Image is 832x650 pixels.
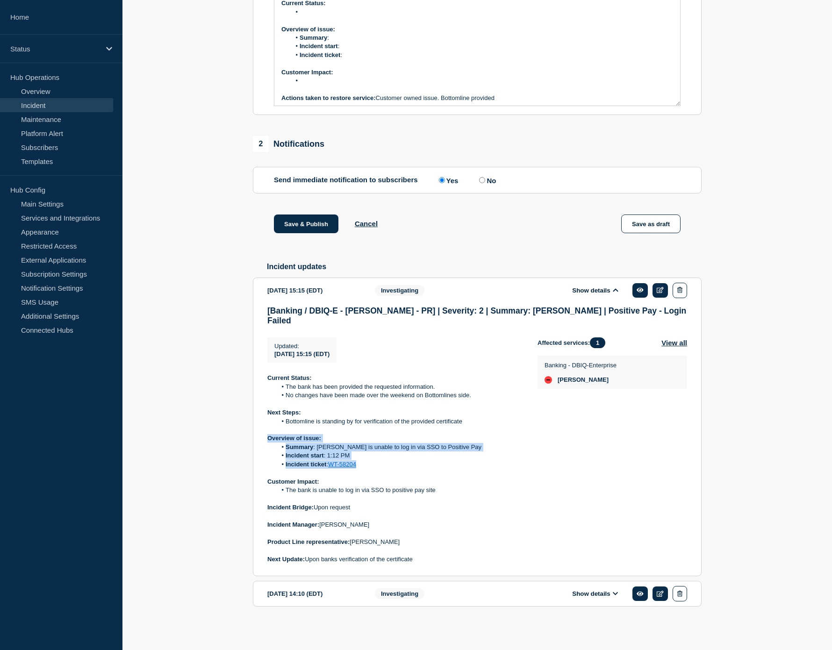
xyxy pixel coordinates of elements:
[267,478,319,485] strong: Customer Impact:
[590,337,605,348] span: 1
[558,376,609,384] span: [PERSON_NAME]
[267,521,319,528] strong: Incident Manager:
[277,391,523,400] li: No changes have been made over the weekend on Bottomlines side.
[281,69,333,76] strong: Customer Impact:
[267,283,361,298] div: [DATE] 15:15 (EDT)
[328,461,356,468] a: WT-58204
[355,220,378,228] button: Cancel
[286,452,324,459] strong: Incident start
[277,486,523,494] li: The bank is unable to log in via SSO to positive pay site
[267,306,687,326] h3: [Banking / DBIQ-E - [PERSON_NAME] - PR] | Severity: 2 | Summary: [PERSON_NAME] | Positive Pay - L...
[267,504,314,511] strong: Incident Bridge:
[277,460,523,469] li: :
[267,556,305,563] strong: Next Update:
[569,590,621,598] button: Show details
[477,176,496,185] label: No
[545,362,617,369] p: Banking - DBIQ-Enterprise
[267,503,523,512] p: Upon request
[291,42,674,50] li: :
[281,94,376,101] strong: Actions taken to restore service:
[300,34,327,41] strong: Summary
[277,417,523,426] li: Bottomline is standing by for verification of the provided certificate
[545,376,552,384] div: down
[281,26,335,33] strong: Overview of issue:
[274,343,330,350] p: Updated :
[274,350,330,357] span: [DATE] 15:15 (EDT)
[661,337,687,348] button: View all
[274,214,338,233] button: Save & Publish
[281,94,673,102] p: Customer owned issue. Bottomline provided
[286,443,313,450] strong: Summary
[267,538,350,545] strong: Product Line representative:
[267,586,361,601] div: [DATE] 14:10 (EDT)
[267,263,702,271] h2: Incident updates
[253,136,324,152] div: Notifications
[274,176,418,185] p: Send immediate notification to subscribers
[437,176,459,185] label: Yes
[300,51,340,58] strong: Incident ticket
[267,555,523,564] p: Upon banks verification of the certificate
[253,136,269,152] span: 2
[291,34,674,42] li: :
[439,177,445,183] input: Yes
[569,286,621,294] button: Show details
[267,538,523,546] p: [PERSON_NAME]
[277,383,523,391] li: The bank has been provided the requested information.
[267,409,301,416] strong: Next Steps:
[375,588,424,599] span: Investigating
[277,443,523,451] li: : [PERSON_NAME] is unable to log in via SSO to Positive Pay
[291,51,674,59] li: :
[538,337,610,348] span: Affected services:
[286,461,326,468] strong: Incident ticket
[621,214,681,233] button: Save as draft
[479,177,485,183] input: No
[375,285,424,296] span: Investigating
[274,176,681,185] div: Send immediate notification to subscribers
[300,43,338,50] strong: Incident start
[267,435,321,442] strong: Overview of issue:
[10,45,100,53] p: Status
[267,374,312,381] strong: Current Status:
[277,451,523,460] li: : 1:12 PM
[267,521,523,529] p: [PERSON_NAME]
